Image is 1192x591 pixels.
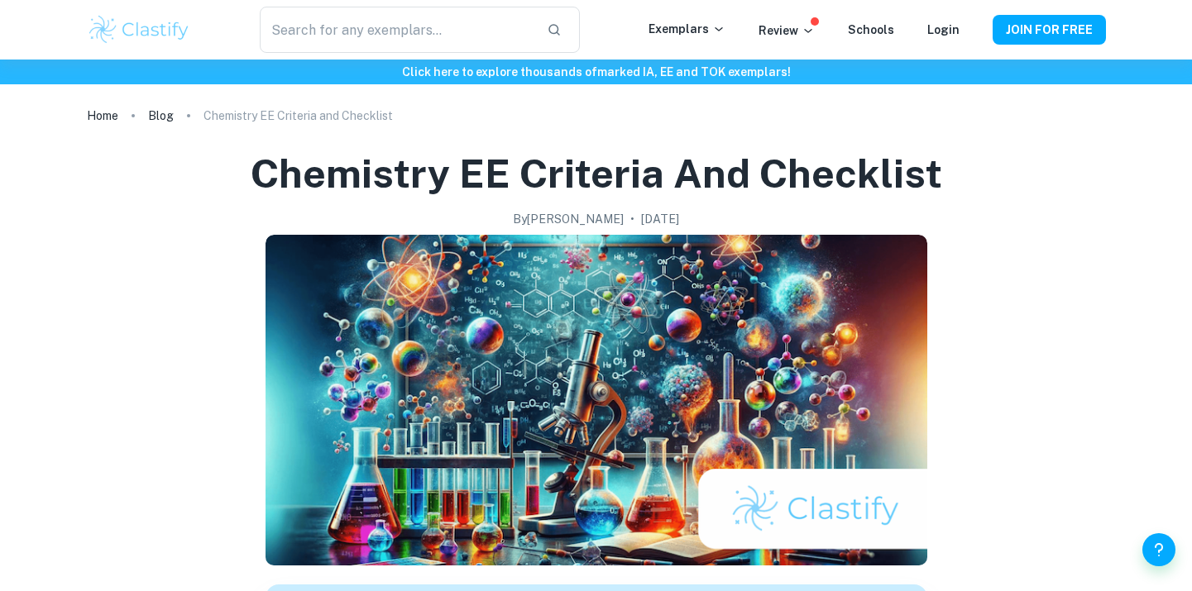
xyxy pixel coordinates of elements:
[251,147,942,200] h1: Chemistry EE Criteria and Checklist
[3,63,1189,81] h6: Click here to explore thousands of marked IA, EE and TOK exemplars !
[759,21,815,40] p: Review
[260,7,533,53] input: Search for any exemplars...
[927,23,960,36] a: Login
[649,20,725,38] p: Exemplars
[993,15,1106,45] button: JOIN FOR FREE
[203,107,393,125] p: Chemistry EE Criteria and Checklist
[87,13,192,46] img: Clastify logo
[87,104,118,127] a: Home
[641,210,679,228] h2: [DATE]
[266,235,927,565] img: Chemistry EE Criteria and Checklist cover image
[1142,533,1175,566] button: Help and Feedback
[630,210,634,228] p: •
[513,210,624,228] h2: By [PERSON_NAME]
[848,23,894,36] a: Schools
[148,104,174,127] a: Blog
